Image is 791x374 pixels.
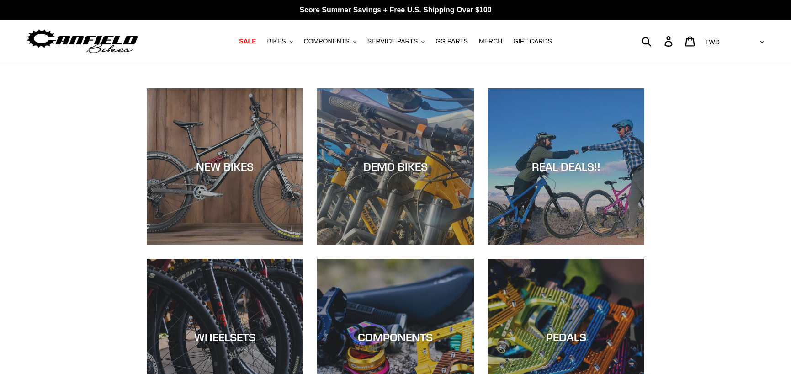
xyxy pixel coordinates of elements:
[304,37,350,45] span: COMPONENTS
[488,88,644,245] a: REAL DEALS!!
[262,35,297,48] button: BIKES
[479,37,502,45] span: MERCH
[234,35,260,48] a: SALE
[474,35,507,48] a: MERCH
[299,35,361,48] button: COMPONENTS
[147,88,303,245] a: NEW BIKES
[513,37,552,45] span: GIFT CARDS
[509,35,557,48] a: GIFT CARDS
[317,331,474,344] div: COMPONENTS
[147,331,303,344] div: WHEELSETS
[488,160,644,173] div: REAL DEALS!!
[239,37,256,45] span: SALE
[25,27,139,56] img: Canfield Bikes
[317,160,474,173] div: DEMO BIKES
[488,331,644,344] div: PEDALS
[435,37,468,45] span: GG PARTS
[647,31,670,51] input: Search
[367,37,418,45] span: SERVICE PARTS
[317,88,474,245] a: DEMO BIKES
[431,35,472,48] a: GG PARTS
[147,160,303,173] div: NEW BIKES
[267,37,286,45] span: BIKES
[363,35,429,48] button: SERVICE PARTS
